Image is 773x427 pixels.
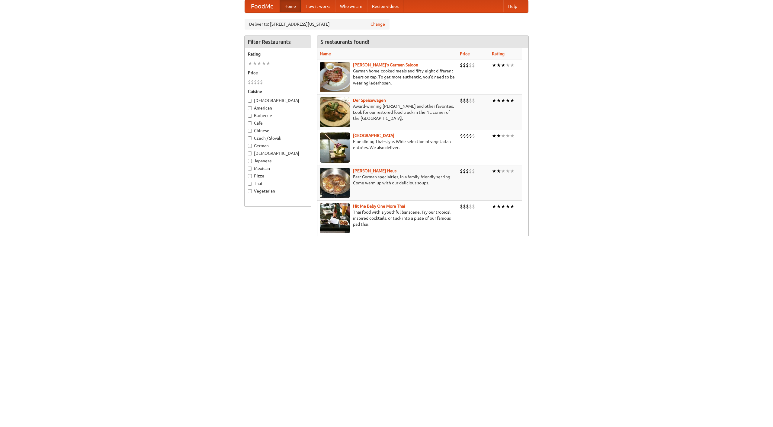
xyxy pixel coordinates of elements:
label: Czech / Slovak [248,135,308,141]
li: ★ [501,62,505,69]
li: $ [466,168,469,174]
label: Thai [248,180,308,186]
label: Pizza [248,173,308,179]
li: $ [254,79,257,85]
input: Mexican [248,167,252,170]
p: Thai food with a youthful bar scene. Try our tropical inspired cocktails, or tuck into a plate of... [320,209,455,227]
a: Change [370,21,385,27]
ng-pluralize: 5 restaurants found! [320,39,369,45]
li: ★ [501,97,505,104]
a: Home [280,0,301,12]
li: ★ [510,97,515,104]
h5: Rating [248,51,308,57]
label: Japanese [248,158,308,164]
a: [PERSON_NAME] Haus [353,168,396,173]
li: ★ [496,168,501,174]
li: $ [460,203,463,210]
li: ★ [510,203,515,210]
label: [DEMOGRAPHIC_DATA] [248,150,308,156]
label: German [248,143,308,149]
li: ★ [510,132,515,139]
p: East German specialties, in a family-friendly setting. Come warm up with our delicious soups. [320,174,455,186]
a: Name [320,51,331,56]
label: American [248,105,308,111]
li: ★ [510,62,515,69]
li: $ [251,79,254,85]
li: $ [463,132,466,139]
h5: Price [248,70,308,76]
li: $ [260,79,263,85]
input: German [248,144,252,148]
li: $ [248,79,251,85]
a: Der Speisewagen [353,98,386,103]
p: German home-cooked meals and fifty-eight different beers on tap. To get more authentic, you'd nee... [320,68,455,86]
input: Vegetarian [248,189,252,193]
img: speisewagen.jpg [320,97,350,127]
li: ★ [492,132,496,139]
img: satay.jpg [320,132,350,163]
input: American [248,106,252,110]
li: ★ [257,60,261,67]
h5: Cuisine [248,88,308,94]
a: Price [460,51,470,56]
a: How it works [301,0,335,12]
li: ★ [492,97,496,104]
li: $ [469,132,472,139]
li: $ [469,203,472,210]
a: Help [503,0,522,12]
input: Japanese [248,159,252,163]
li: ★ [501,203,505,210]
li: ★ [261,60,266,67]
a: Recipe videos [367,0,403,12]
li: ★ [492,62,496,69]
li: $ [463,62,466,69]
li: $ [469,62,472,69]
a: FoodMe [245,0,280,12]
label: Cafe [248,120,308,126]
input: Barbecue [248,114,252,118]
a: Who we are [335,0,367,12]
img: kohlhaus.jpg [320,168,350,198]
li: $ [463,203,466,210]
li: $ [469,168,472,174]
li: $ [463,168,466,174]
li: ★ [505,203,510,210]
input: [DEMOGRAPHIC_DATA] [248,151,252,155]
li: $ [472,203,475,210]
input: [DEMOGRAPHIC_DATA] [248,99,252,103]
li: ★ [266,60,271,67]
li: ★ [505,168,510,174]
input: Thai [248,182,252,186]
p: Fine dining Thai-style. Wide selection of vegetarian entrées. We also deliver. [320,139,455,151]
li: ★ [505,97,510,104]
input: Cafe [248,121,252,125]
li: ★ [496,62,501,69]
li: ★ [501,168,505,174]
li: $ [460,62,463,69]
li: $ [463,97,466,104]
img: babythai.jpg [320,203,350,233]
li: $ [466,62,469,69]
li: $ [466,203,469,210]
label: Vegetarian [248,188,308,194]
li: $ [257,79,260,85]
a: Hit Me Baby One More Thai [353,204,405,209]
li: ★ [505,132,510,139]
li: $ [466,97,469,104]
li: ★ [492,168,496,174]
li: $ [460,97,463,104]
label: [DEMOGRAPHIC_DATA] [248,97,308,104]
div: Deliver to: [STREET_ADDRESS][US_STATE] [245,19,390,30]
li: ★ [496,203,501,210]
label: Chinese [248,128,308,134]
li: $ [472,168,475,174]
a: [GEOGRAPHIC_DATA] [353,133,394,138]
li: ★ [252,60,257,67]
li: ★ [248,60,252,67]
li: ★ [492,203,496,210]
li: ★ [496,97,501,104]
input: Pizza [248,174,252,178]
